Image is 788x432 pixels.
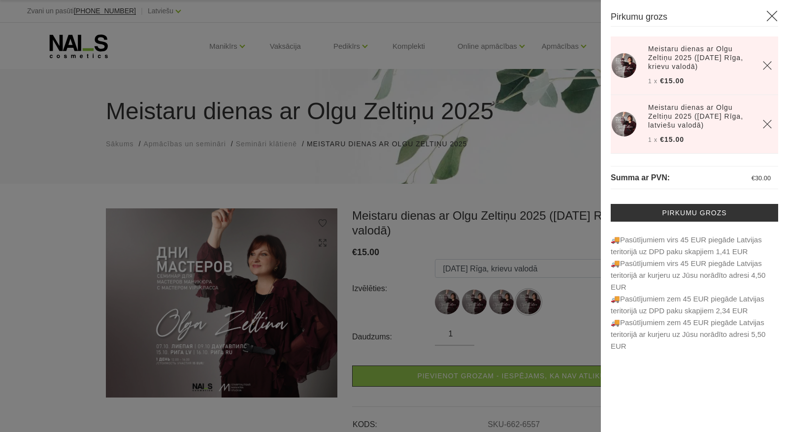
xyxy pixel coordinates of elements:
span: €15.00 [660,77,684,85]
span: 30.00 [755,174,771,182]
span: 1 x [648,78,657,85]
a: Meistaru dienas ar Olgu Zeltiņu 2025 ([DATE] Rīga, krievu valodā) [648,44,751,71]
h3: Pirkumu grozs [611,10,778,27]
span: Summa ar PVN: [611,173,670,182]
a: Pirkumu grozs [611,204,778,222]
p: 🚚Pasūtījumiem virs 45 EUR piegāde Latvijas teritorijā uz DPD paku skapjiem 1,41 EUR 🚚Pasūtī... [611,234,778,352]
a: Delete [762,61,772,70]
a: Meistaru dienas ar Olgu Zeltiņu 2025 ([DATE] Rīga, latviešu valodā) [648,103,751,130]
span: € [752,174,755,182]
a: Delete [762,119,772,129]
span: 1 x [648,136,657,143]
span: €15.00 [660,135,684,143]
